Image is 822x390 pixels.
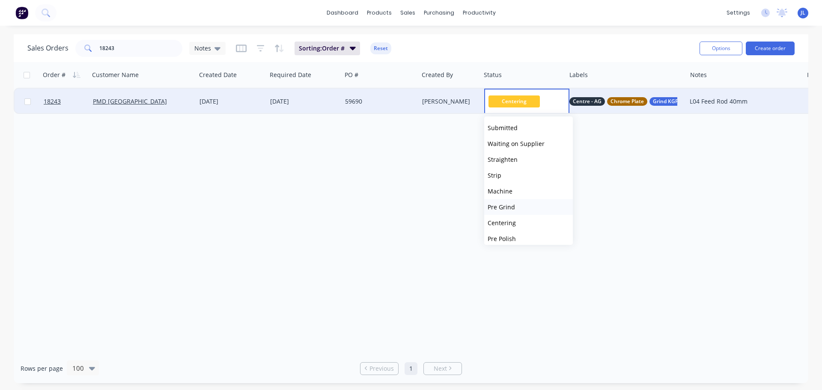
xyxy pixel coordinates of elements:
[484,199,573,215] button: Pre Grind
[569,97,721,106] button: Centre - AGChrome PlateGrind KGF
[420,6,459,19] div: purchasing
[484,215,573,231] button: Centering
[722,6,754,19] div: settings
[700,42,742,55] button: Options
[43,71,66,79] div: Order #
[611,97,644,106] span: Chrome Plate
[345,97,411,106] div: 59690
[422,97,475,106] div: [PERSON_NAME]
[488,203,515,211] span: Pre Grind
[295,42,360,55] button: Sorting:Order #
[484,231,573,247] button: Pre Polish
[488,124,518,132] span: Submitted
[484,183,573,199] button: Machine
[459,6,500,19] div: productivity
[27,44,68,52] h1: Sales Orders
[370,42,391,54] button: Reset
[488,235,516,243] span: Pre Polish
[484,71,502,79] div: Status
[405,362,417,375] a: Page 1 is your current page
[369,364,394,373] span: Previous
[569,71,588,79] div: Labels
[194,44,211,53] span: Notes
[690,97,794,106] div: L04 Feed Rod 40mm
[270,97,338,106] div: [DATE]
[484,120,573,136] button: Submitted
[199,71,237,79] div: Created Date
[15,6,28,19] img: Factory
[93,97,167,105] a: PMD [GEOGRAPHIC_DATA]
[299,44,345,53] span: Sorting: Order #
[345,71,358,79] div: PO #
[488,140,545,148] span: Waiting on Supplier
[44,97,61,106] span: 18243
[396,6,420,19] div: sales
[422,71,453,79] div: Created By
[488,95,540,107] span: Centering
[434,364,447,373] span: Next
[21,364,63,373] span: Rows per page
[270,71,311,79] div: Required Date
[690,71,707,79] div: Notes
[573,97,602,106] span: Centre - AG
[357,362,465,375] ul: Pagination
[99,40,183,57] input: Search...
[322,6,363,19] a: dashboard
[44,89,93,114] a: 18243
[424,364,462,373] a: Next page
[488,155,518,164] span: Straighten
[484,136,573,152] button: Waiting on Supplier
[488,171,501,179] span: Strip
[746,42,795,55] button: Create order
[488,219,516,227] span: Centering
[801,9,805,17] span: JL
[653,97,678,106] span: Grind KGF
[488,187,512,195] span: Machine
[363,6,396,19] div: products
[484,152,573,167] button: Straighten
[92,71,139,79] div: Customer Name
[360,364,398,373] a: Previous page
[200,97,263,106] div: [DATE]
[484,167,573,183] button: Strip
